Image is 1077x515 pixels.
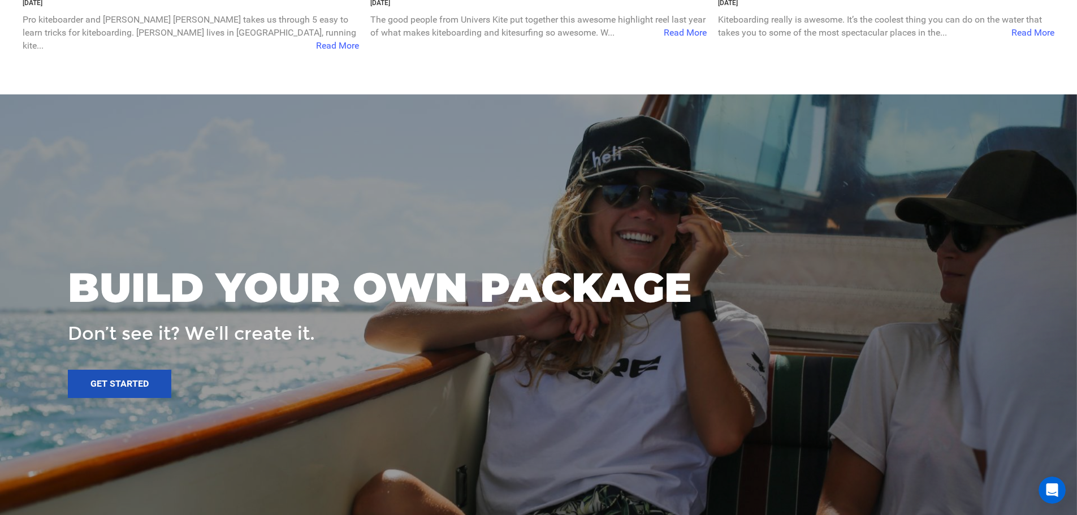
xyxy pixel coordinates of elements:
iframe: Intercom live chat [1039,477,1066,504]
p: Kiteboarding really is awesome. It’s the coolest thing you can do on the water that takes you to ... [718,14,1054,40]
p: The good people from Univers Kite put together this awesome highlight reel last year of what make... [370,14,707,40]
h3: BUILD YOUR OWN PACKAGE [68,265,691,310]
p: Don’t see it? We’ll create it. [68,321,691,347]
span: Read More [316,40,359,53]
a: Get started [68,370,171,398]
span: Read More [1011,27,1054,40]
p: Pro kiteboarder and [PERSON_NAME] [PERSON_NAME] takes us through 5 easy to learn tricks for kiteb... [23,14,359,53]
span: Read More [664,27,707,40]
